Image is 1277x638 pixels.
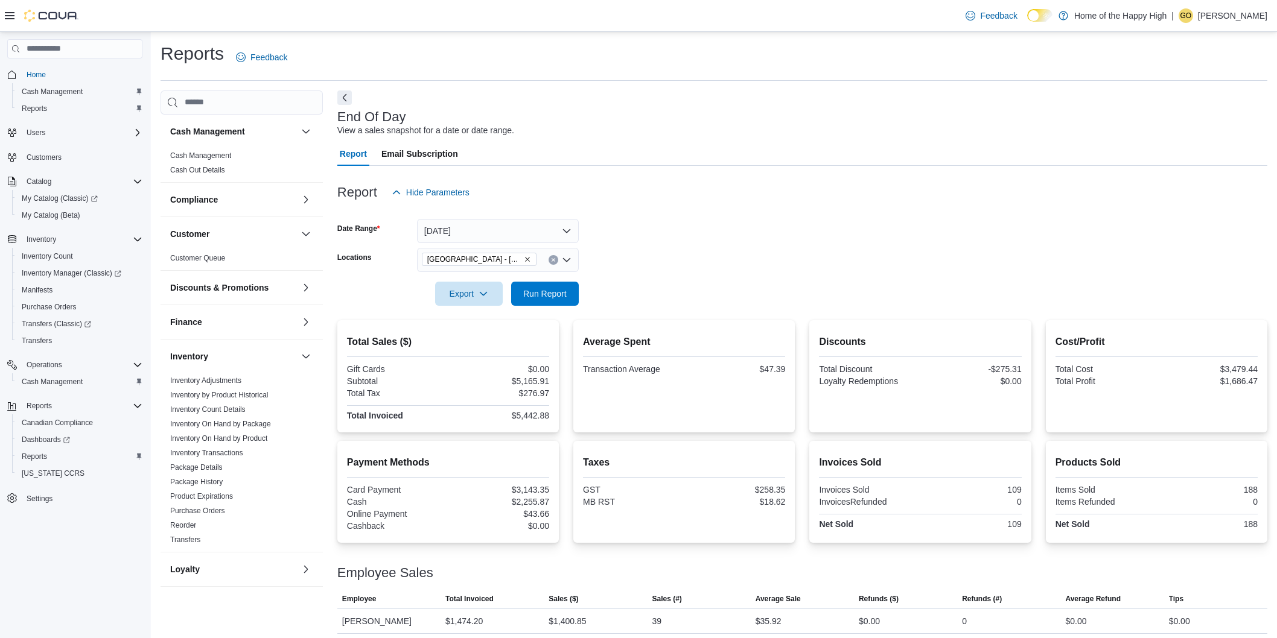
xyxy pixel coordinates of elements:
label: Date Range [337,224,380,233]
span: Inventory [27,235,56,244]
button: Home [2,66,147,83]
button: Next [337,90,352,105]
span: Inventory Manager (Classic) [17,266,142,280]
a: Reorder [170,521,196,529]
p: Home of the Happy High [1074,8,1167,23]
h2: Products Sold [1056,455,1258,470]
span: Employee [342,594,377,604]
h3: Discounts & Promotions [170,282,269,294]
div: $3,479.44 [1159,364,1258,374]
button: Hide Parameters [387,180,474,204]
div: Gift Cards [347,364,446,374]
div: $5,442.88 [450,411,549,420]
span: Cash Management [22,87,83,96]
a: Product Expirations [170,492,233,501]
div: $18.62 [687,497,786,507]
a: Transfers [170,535,200,544]
span: Users [22,125,142,140]
div: Total Tax [347,388,446,398]
span: [GEOGRAPHIC_DATA] - [GEOGRAPHIC_DATA] - Fire & Flower [427,253,521,265]
button: Manifests [12,282,147,298]
strong: Net Sold [1056,519,1090,529]
div: $35.92 [756,614,782,628]
div: $5,165.91 [450,376,549,386]
span: Refunds ($) [859,594,899,604]
span: Hide Parameters [406,186,470,198]
div: $47.39 [687,364,786,374]
span: Customer Queue [170,253,225,263]
span: Refunds (#) [962,594,1002,604]
a: My Catalog (Beta) [17,208,85,223]
span: Catalog [22,174,142,189]
span: Inventory Adjustments [170,376,241,385]
span: Reports [22,399,142,413]
div: Total Profit [1056,376,1154,386]
span: Dashboards [17,432,142,447]
a: Reports [17,449,52,464]
a: Cash Out Details [170,166,225,174]
h2: Total Sales ($) [347,335,549,349]
div: Total Cost [1056,364,1154,374]
button: Discounts & Promotions [299,280,313,295]
button: Open list of options [562,255,572,265]
div: 0 [1159,497,1258,507]
span: Average Refund [1065,594,1121,604]
label: Locations [337,253,372,262]
h3: Customer [170,228,209,240]
a: Cash Management [17,84,88,99]
h3: Finance [170,316,202,328]
a: Inventory On Hand by Package [170,420,271,428]
h1: Reports [161,42,224,66]
button: Cash Management [12,83,147,100]
span: Transfers [22,336,52,346]
button: Operations [2,356,147,373]
button: Customers [2,148,147,166]
a: Feedback [231,45,292,69]
button: Loyalty [299,562,313,576]
span: Package Details [170,463,223,472]
strong: Total Invoiced [347,411,403,420]
div: $2,255.87 [450,497,549,507]
span: Canadian Compliance [22,418,93,428]
span: Manifests [17,283,142,297]
span: Package History [170,477,223,487]
h2: Invoices Sold [819,455,1021,470]
div: 0 [962,614,967,628]
div: 0 [923,497,1022,507]
a: My Catalog (Classic) [12,190,147,207]
h3: Employee Sales [337,566,433,580]
span: Washington CCRS [17,466,142,481]
button: Operations [22,358,67,372]
span: Inventory On Hand by Package [170,419,271,429]
a: Transfers [17,333,57,348]
div: 188 [1159,519,1258,529]
div: $1,474.20 [445,614,483,628]
h3: Inventory [170,350,208,362]
button: Run Report [511,282,579,306]
div: 188 [1159,485,1258,494]
button: My Catalog (Beta) [12,207,147,224]
span: Settings [22,490,142,505]
span: Dashboards [22,435,70,444]
span: Inventory Count Details [170,405,246,414]
a: Purchase Orders [17,300,81,314]
span: Operations [27,360,62,370]
a: Customer Queue [170,254,225,262]
button: Settings [2,489,147,507]
h2: Cost/Profit [1056,335,1258,349]
span: Customers [27,153,62,162]
div: Gaylene Odnokon [1179,8,1193,23]
button: Users [22,125,50,140]
span: Operations [22,358,142,372]
span: Reports [17,101,142,116]
a: Inventory Manager (Classic) [12,265,147,282]
div: $258.35 [687,485,786,494]
button: Compliance [299,192,313,207]
p: [PERSON_NAME] [1198,8,1267,23]
button: Catalog [2,173,147,190]
span: Inventory by Product Historical [170,390,269,400]
button: Inventory [22,232,61,247]
h3: Compliance [170,194,218,206]
span: My Catalog (Beta) [17,208,142,223]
